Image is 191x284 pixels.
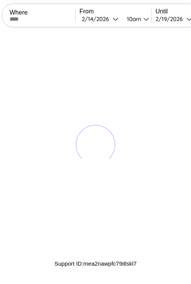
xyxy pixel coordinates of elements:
[10,9,75,16] label: Where
[155,15,186,23] div: 2 / 19 / 2026
[121,15,151,23] button: 10am
[79,15,121,23] button: 2/14/2026
[123,15,143,23] div: 10am
[54,258,136,269] p: Support ID: mea2nawpfc79itlskl7
[82,15,113,23] div: 2 / 14 / 2026
[79,8,151,15] label: From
